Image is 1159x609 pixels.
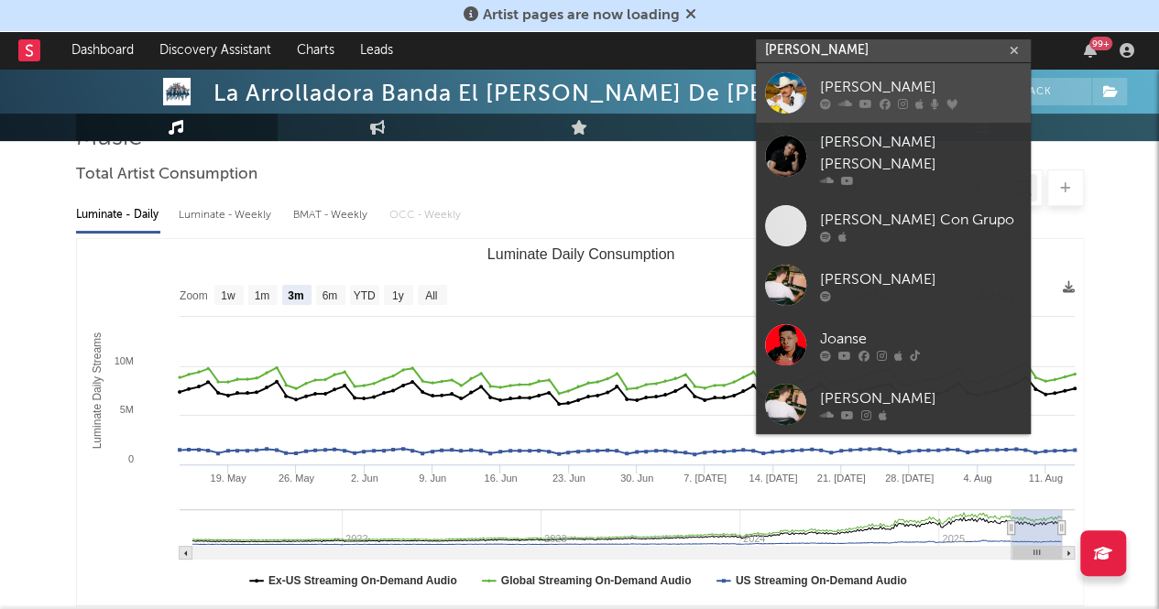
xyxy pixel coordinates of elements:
[756,39,1031,62] input: Search for artists
[76,127,142,149] span: Music
[816,473,865,484] text: 21. [DATE]
[500,574,691,587] text: Global Streaming On-Demand Audio
[756,123,1031,196] a: [PERSON_NAME] [PERSON_NAME]
[147,32,284,69] a: Discovery Assistant
[221,289,235,302] text: 1w
[756,196,1031,256] a: [PERSON_NAME] Con Grupo
[210,473,246,484] text: 19. May
[683,473,727,484] text: 7. [DATE]
[756,256,1031,315] a: [PERSON_NAME]
[353,289,375,302] text: YTD
[419,473,446,484] text: 9. Jun
[213,78,954,108] div: La Arrolladora Banda El [PERSON_NAME] De [PERSON_NAME]
[76,200,160,231] div: Luminate - Daily
[756,375,1031,434] a: [PERSON_NAME]
[254,289,269,302] text: 1m
[77,239,1084,605] svg: Luminate Daily Consumption
[820,76,1022,98] div: [PERSON_NAME]
[76,164,257,186] span: Total Artist Consumption
[963,473,991,484] text: 4. Aug
[977,78,1091,105] button: Track
[288,289,303,302] text: 3m
[127,453,133,464] text: 0
[685,8,696,23] span: Dismiss
[350,473,377,484] text: 2. Jun
[735,574,906,587] text: US Streaming On-Demand Audio
[1089,37,1112,50] div: 99 +
[425,289,437,302] text: All
[268,574,457,587] text: Ex-US Streaming On-Demand Audio
[347,32,406,69] a: Leads
[820,387,1022,409] div: [PERSON_NAME]
[59,32,147,69] a: Dashboard
[484,473,517,484] text: 16. Jun
[756,63,1031,123] a: [PERSON_NAME]
[180,289,208,302] text: Zoom
[322,289,337,302] text: 6m
[749,473,797,484] text: 14. [DATE]
[119,404,133,415] text: 5M
[278,473,314,484] text: 26. May
[483,8,680,23] span: Artist pages are now loading
[820,209,1022,231] div: [PERSON_NAME] Con Grupo
[179,200,275,231] div: Luminate - Weekly
[1084,43,1097,58] button: 99+
[884,473,933,484] text: 28. [DATE]
[391,289,403,302] text: 1y
[284,32,347,69] a: Charts
[620,473,653,484] text: 30. Jun
[820,132,1022,176] div: [PERSON_NAME] [PERSON_NAME]
[1028,473,1062,484] text: 11. Aug
[293,200,371,231] div: BMAT - Weekly
[820,268,1022,290] div: [PERSON_NAME]
[90,332,103,449] text: Luminate Daily Streams
[114,355,133,366] text: 10M
[552,473,585,484] text: 23. Jun
[756,315,1031,375] a: Joanse
[487,246,674,262] text: Luminate Daily Consumption
[820,328,1022,350] div: Joanse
